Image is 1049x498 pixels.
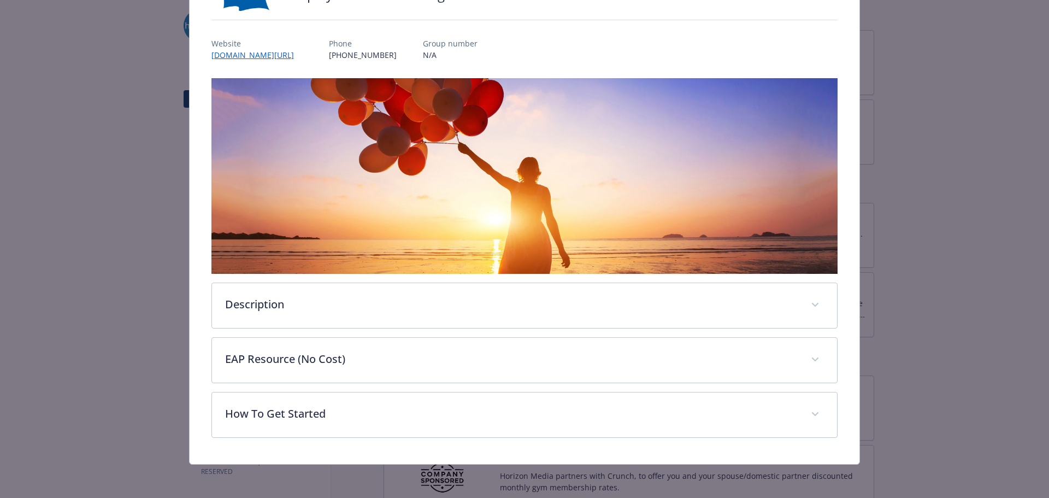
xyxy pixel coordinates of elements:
[225,406,798,422] p: How To Get Started
[329,49,397,61] p: [PHONE_NUMBER]
[212,392,838,437] div: How To Get Started
[212,283,838,328] div: Description
[211,38,303,49] p: Website
[423,49,478,61] p: N/A
[329,38,397,49] p: Phone
[211,50,303,60] a: [DOMAIN_NAME][URL]
[225,351,798,367] p: EAP Resource (No Cost)
[211,78,838,274] img: banner
[423,38,478,49] p: Group number
[212,338,838,383] div: EAP Resource (No Cost)
[225,296,798,313] p: Description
